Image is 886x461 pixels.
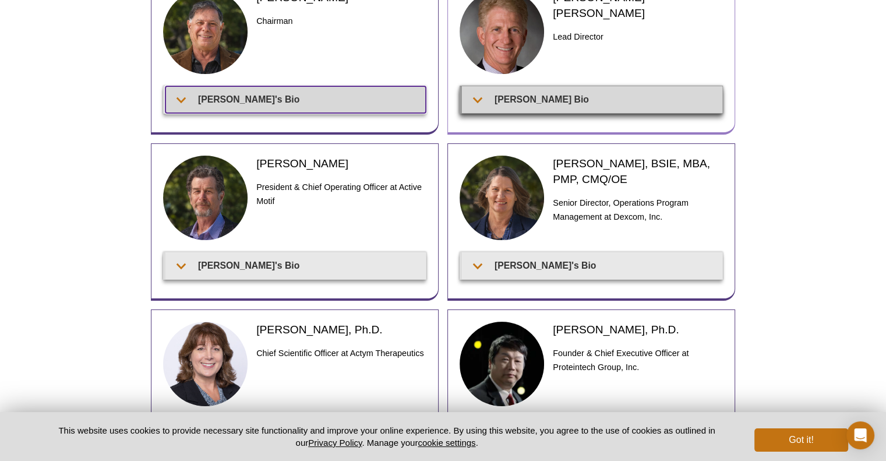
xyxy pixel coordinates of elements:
h2: [PERSON_NAME], Ph.D. [256,322,426,337]
img: Mary Janatpour headshot [163,322,248,407]
h3: Chairman [256,14,426,28]
h3: Senior Director, Operations Program Management at Dexcom, Inc. [553,196,722,224]
summary: [PERSON_NAME] Bio [462,86,722,112]
p: This website uses cookies to provide necessary site functionality and improve your online experie... [38,424,736,449]
img: Jason Li headshot [460,322,545,407]
h3: Lead Director [553,30,722,44]
summary: [PERSON_NAME]'s Bio [462,252,722,279]
h3: Chief Scientific Officer at Actym Therapeutics [256,346,426,360]
img: Ted DeFrank headshot [163,156,248,241]
a: Privacy Policy [308,438,362,448]
h2: [PERSON_NAME], Ph.D. [553,322,722,337]
h3: President & Chief Operating Officer at Active Motif [256,180,426,208]
button: cookie settings [418,438,475,448]
h2: [PERSON_NAME] [256,156,426,171]
button: Got it! [754,428,848,452]
img: Tammy Brach headshot [460,156,545,241]
summary: [PERSON_NAME]'s Bio [165,86,426,112]
summary: [PERSON_NAME]'s Bio [165,252,426,279]
h3: Founder & Chief Executive Officer at Proteintech Group, Inc. [553,346,722,374]
div: Open Intercom Messenger [846,421,874,449]
h2: [PERSON_NAME], BSIE, MBA, PMP, CMQ/OE [553,156,722,187]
